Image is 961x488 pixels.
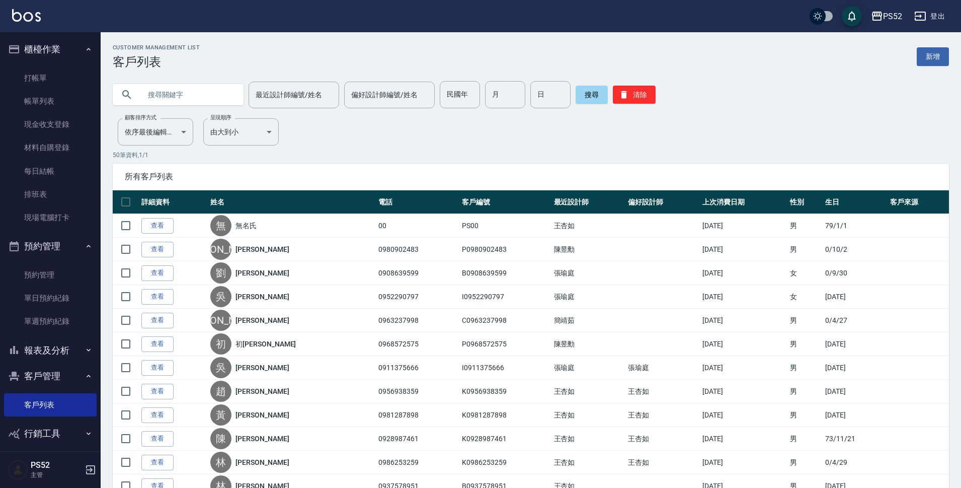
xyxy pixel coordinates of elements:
[210,310,231,331] div: [PERSON_NAME]
[376,403,459,427] td: 0981287898
[551,261,626,285] td: 張瑜庭
[376,190,459,214] th: 電話
[787,285,823,309] td: 女
[787,214,823,238] td: 男
[551,380,626,403] td: 王杏如
[141,218,174,234] a: 查看
[4,337,97,364] button: 報表及分析
[210,381,231,402] div: 趙
[625,403,700,427] td: 王杏如
[823,214,888,238] td: 79/1/1
[4,36,97,62] button: 櫃檯作業
[551,214,626,238] td: 王杏如
[141,455,174,470] a: 查看
[4,263,97,287] a: 預約管理
[625,356,700,380] td: 張瑜庭
[4,113,97,136] a: 現金收支登錄
[376,214,459,238] td: 00
[210,239,231,260] div: [PERSON_NAME]
[842,6,862,26] button: save
[210,404,231,426] div: 黃
[125,114,156,121] label: 顧客排序方式
[823,380,888,403] td: [DATE]
[141,242,174,257] a: 查看
[113,151,949,160] p: 50 筆資料, 1 / 1
[700,261,787,285] td: [DATE]
[210,262,231,284] div: 劉
[823,285,888,309] td: [DATE]
[551,190,626,214] th: 最近設計師
[459,427,551,451] td: K0928987461
[551,427,626,451] td: 王杏如
[551,332,626,356] td: 陳昱勳
[551,451,626,474] td: 王杏如
[551,285,626,309] td: 張瑜庭
[141,81,235,108] input: 搜尋關鍵字
[4,233,97,259] button: 預約管理
[459,309,551,332] td: C0963237998
[141,313,174,328] a: 查看
[139,190,208,214] th: 詳細資料
[235,386,289,396] a: [PERSON_NAME]
[235,339,296,349] a: 初[PERSON_NAME]
[459,285,551,309] td: I0952290797
[235,268,289,278] a: [PERSON_NAME]
[917,47,949,66] a: 新增
[625,451,700,474] td: 王杏如
[823,309,888,332] td: 0/4/27
[700,238,787,261] td: [DATE]
[883,10,902,23] div: PS52
[823,451,888,474] td: 0/4/29
[700,332,787,356] td: [DATE]
[210,333,231,355] div: 初
[141,289,174,305] a: 查看
[700,380,787,403] td: [DATE]
[823,332,888,356] td: [DATE]
[459,214,551,238] td: PS00
[576,86,608,104] button: 搜尋
[141,336,174,352] a: 查看
[4,393,97,416] a: 客戶列表
[823,356,888,380] td: [DATE]
[787,380,823,403] td: 男
[787,190,823,214] th: 性別
[376,261,459,285] td: 0908639599
[4,136,97,159] a: 材料自購登錄
[376,238,459,261] td: 0980902483
[125,172,937,182] span: 所有客戶列表
[459,190,551,214] th: 客戶編號
[700,309,787,332] td: [DATE]
[459,451,551,474] td: K0986253259
[12,9,41,22] img: Logo
[551,356,626,380] td: 張瑜庭
[235,457,289,467] a: [PERSON_NAME]
[625,380,700,403] td: 王杏如
[823,403,888,427] td: [DATE]
[31,460,82,470] h5: PS52
[700,356,787,380] td: [DATE]
[551,403,626,427] td: 王杏如
[459,356,551,380] td: I0911375666
[141,384,174,399] a: 查看
[459,380,551,403] td: K0956938359
[376,356,459,380] td: 0911375666
[141,431,174,447] a: 查看
[823,190,888,214] th: 生日
[787,403,823,427] td: 男
[888,190,949,214] th: 客戶來源
[459,332,551,356] td: P0968572575
[376,380,459,403] td: 0956938359
[787,261,823,285] td: 女
[551,309,626,332] td: 簡靖茹
[210,428,231,449] div: 陳
[235,363,289,373] a: [PERSON_NAME]
[787,427,823,451] td: 男
[141,360,174,376] a: 查看
[4,287,97,310] a: 單日預約紀錄
[700,190,787,214] th: 上次消費日期
[4,421,97,447] button: 行銷工具
[787,332,823,356] td: 男
[235,244,289,254] a: [PERSON_NAME]
[235,434,289,444] a: [PERSON_NAME]
[8,460,28,480] img: Person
